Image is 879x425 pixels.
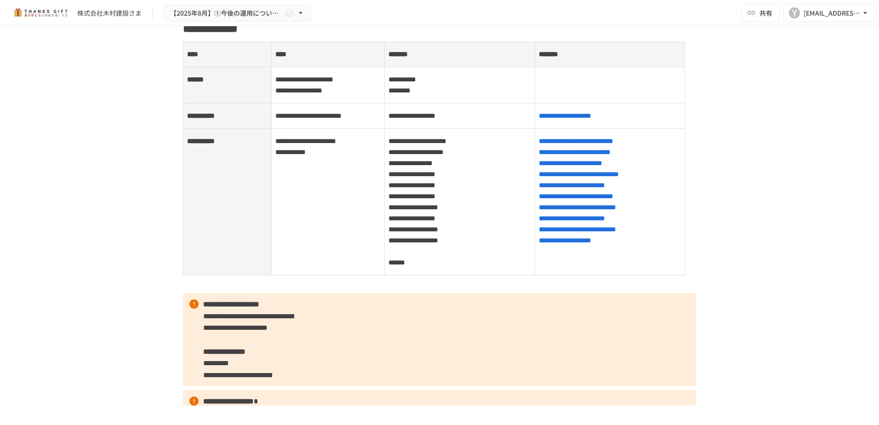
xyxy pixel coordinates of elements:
img: mMP1OxWUAhQbsRWCurg7vIHe5HqDpP7qZo7fRoNLXQh [11,6,70,20]
span: 【2025年8月】①今後の運用についてのご案内/THANKS GIFTキックオフMTG [170,7,283,19]
div: 株式会社木村建設さま [77,8,142,18]
span: 共有 [759,8,772,18]
button: Y[EMAIL_ADDRESS][DOMAIN_NAME] [783,4,875,22]
button: 【2025年8月】①今後の運用についてのご案内/THANKS GIFTキックオフMTG [164,4,311,22]
button: 共有 [741,4,780,22]
div: [EMAIL_ADDRESS][DOMAIN_NAME] [804,7,861,19]
div: Y [789,7,800,18]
